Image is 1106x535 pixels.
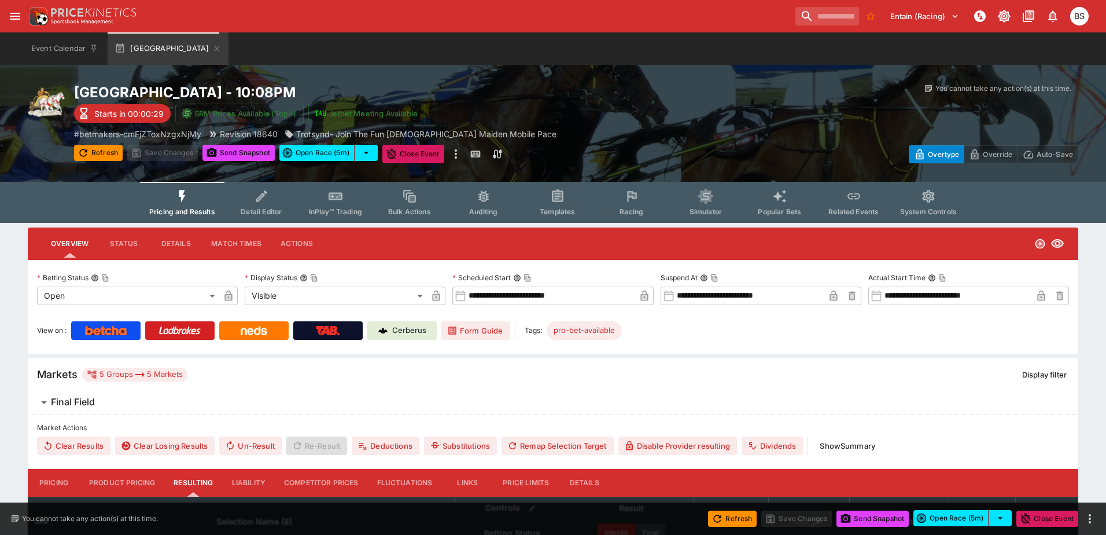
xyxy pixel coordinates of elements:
[367,321,437,340] a: Cerberus
[424,437,497,455] button: Substitutions
[1083,512,1097,526] button: more
[223,469,275,497] button: Liability
[449,145,463,163] button: more
[98,230,150,258] button: Status
[296,128,556,140] p: Trotsynd- Join The Fun [DEMOGRAPHIC_DATA] Maiden Mobile Pace
[523,274,532,282] button: Copy To Clipboard
[28,469,80,497] button: Pricing
[309,207,362,216] span: InPlay™ Trading
[24,32,105,65] button: Event Calendar
[315,108,326,119] img: jetbet-logo.svg
[388,207,431,216] span: Bulk Actions
[708,511,757,527] button: Refresh
[758,207,801,216] span: Popular Bets
[85,326,127,335] img: Betcha
[245,287,427,305] div: Visible
[836,511,909,527] button: Send Snapshot
[620,207,643,216] span: Racing
[742,437,803,455] button: Dividends
[618,437,737,455] button: Disable Provider resulting
[28,83,65,120] img: harness_racing.png
[150,230,202,258] button: Details
[368,469,442,497] button: Fluctuations
[279,145,378,161] div: split button
[300,274,308,282] button: Display StatusCopy To Clipboard
[913,510,1012,526] div: split button
[310,274,318,282] button: Copy To Clipboard
[913,510,989,526] button: Open Race (5m)
[355,145,378,161] button: select merge strategy
[316,326,340,335] img: TabNZ
[452,273,511,283] p: Scheduled Start
[938,274,946,282] button: Copy To Clipboard
[202,230,271,258] button: Match Times
[909,145,1078,163] div: Start From
[547,321,622,340] div: Betting Target: cerberus
[1017,145,1078,163] button: Auto-Save
[989,510,1012,526] button: select merge strategy
[241,207,282,216] span: Detail Editor
[964,145,1017,163] button: Override
[37,419,1069,437] label: Market Actions
[441,321,510,340] a: Form Guide
[51,19,113,24] img: Sportsbook Management
[275,469,368,497] button: Competitor Prices
[51,396,95,408] h6: Final Field
[74,145,123,161] button: Refresh
[813,437,882,455] button: ShowSummary
[1015,365,1074,384] button: Display filter
[502,437,614,455] button: Remap Selection Target
[175,104,304,123] button: SRM Prices Available (Top4)
[469,207,497,216] span: Auditing
[285,128,556,140] div: Trotsynd- Join The Fun 2Yo Maiden Mobile Pace
[493,469,558,497] button: Price Limits
[935,83,1071,94] p: You cannot take any action(s) at this time.
[101,274,109,282] button: Copy To Clipboard
[164,469,222,497] button: Resulting
[382,145,444,163] button: Close Event
[795,7,859,25] input: search
[570,497,693,519] th: Result
[42,230,98,258] button: Overview
[140,182,966,223] div: Event type filters
[900,207,957,216] span: System Controls
[74,128,201,140] p: Copy To Clipboard
[1042,6,1063,27] button: Notifications
[149,207,215,216] span: Pricing and Results
[547,325,622,336] span: pro-bet-available
[51,8,137,17] img: PriceKinetics
[928,274,936,282] button: Actual Start TimeCopy To Clipboard
[378,326,388,335] img: Cerberus
[352,437,419,455] button: Deductions
[115,437,215,455] button: Clear Losing Results
[94,108,164,120] p: Starts in 00:00:29
[308,104,425,123] button: Jetbet Meeting Available
[392,325,426,336] p: Cerberus
[91,274,99,282] button: Betting StatusCopy To Clipboard
[1070,7,1089,25] div: Brendan Scoble
[37,287,219,305] div: Open
[108,32,228,65] button: [GEOGRAPHIC_DATA]
[983,148,1012,160] p: Override
[271,230,323,258] button: Actions
[928,148,959,160] p: Overtype
[994,6,1015,27] button: Toggle light/dark mode
[220,128,278,140] p: Revision 18640
[25,5,49,28] img: PriceKinetics Logo
[22,514,158,524] p: You cannot take any action(s) at this time.
[828,207,879,216] span: Related Events
[525,501,540,516] button: Bulk edit
[868,273,926,283] p: Actual Start Time
[525,321,542,340] label: Tags:
[37,321,67,340] label: View on :
[37,437,110,455] button: Clear Results
[80,469,164,497] button: Product Pricing
[558,469,610,497] button: Details
[37,368,78,381] h5: Markets
[286,437,347,455] span: Re-Result
[219,437,281,455] span: Un-Result
[883,7,966,25] button: Select Tenant
[5,6,25,27] button: open drawer
[1050,237,1064,251] svg: Visible
[861,7,880,25] button: No Bookmarks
